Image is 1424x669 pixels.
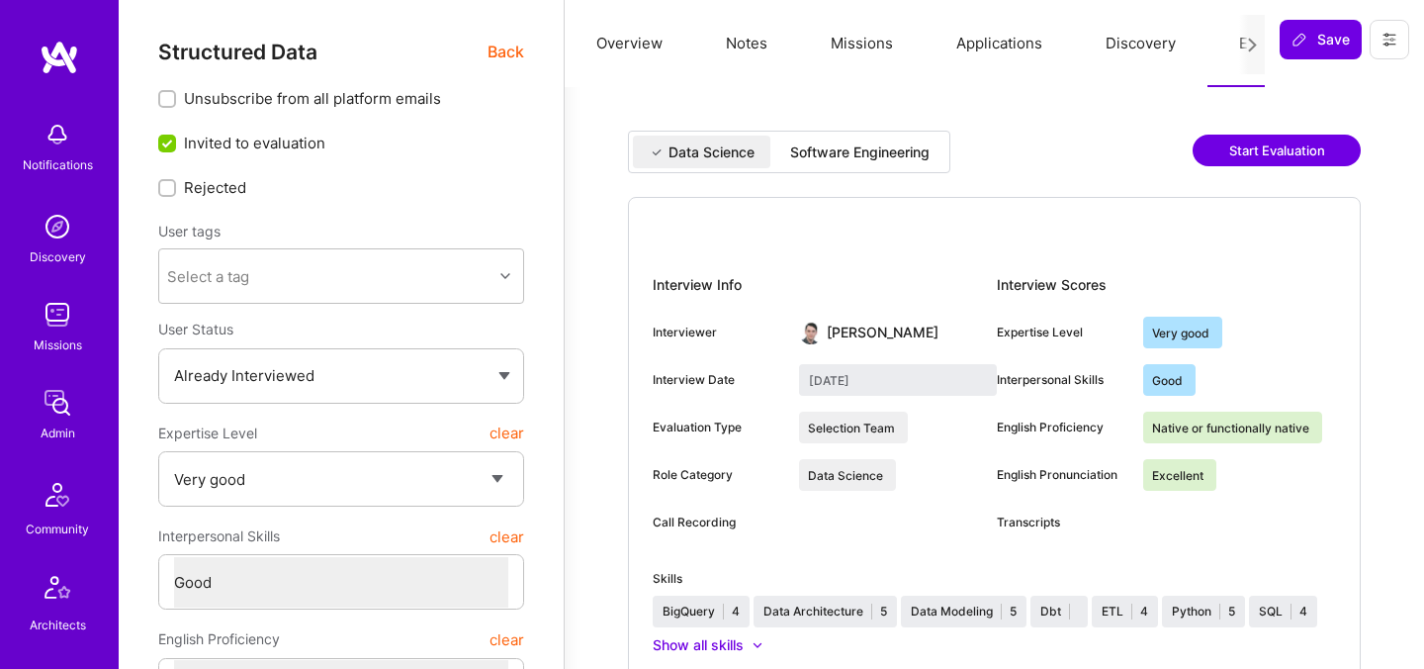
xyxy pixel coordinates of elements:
[1172,603,1211,621] div: Python
[38,115,77,154] img: bell
[653,514,783,531] div: Call Recording
[1102,603,1123,621] div: ETL
[1193,135,1361,166] button: Start Evaluation
[799,321,823,344] img: User Avatar
[997,514,1127,531] div: Transcripts
[827,323,938,342] div: [PERSON_NAME]
[30,246,86,267] div: Discovery
[158,519,280,554] span: Interpersonal Skills
[158,621,280,657] span: English Proficiency
[489,621,524,657] button: clear
[1291,30,1350,49] span: Save
[498,372,510,380] img: caret
[26,519,89,539] div: Community
[763,603,863,621] div: Data Architecture
[167,266,249,287] div: Select a tag
[1228,603,1235,621] div: 5
[158,321,233,337] span: User Status
[1299,603,1307,621] div: 4
[1010,603,1017,621] div: 5
[653,635,744,655] div: Show all skills
[184,88,441,109] span: Unsubscribe from all platform emails
[997,371,1127,389] div: Interpersonal Skills
[1245,38,1260,52] i: icon Next
[40,40,79,75] img: logo
[911,603,993,621] div: Data Modeling
[488,40,524,64] span: Back
[158,416,257,451] span: Expertise Level
[158,222,221,240] label: User tags
[1280,20,1362,59] button: Save
[158,40,317,64] span: Structured Data
[653,269,997,301] div: Interview Info
[1040,603,1061,621] div: Dbt
[653,570,1336,588] div: Skills
[174,366,314,385] span: Already Interviewed
[1259,603,1283,621] div: SQL
[653,371,783,389] div: Interview Date
[30,615,86,635] div: Architects
[732,603,740,621] div: 4
[997,466,1127,484] div: English Pronunciation
[38,207,77,246] img: discovery
[41,423,75,443] div: Admin
[489,519,524,554] button: clear
[668,143,755,162] div: Data Science
[790,143,930,162] div: Software Engineering
[880,603,887,621] div: 5
[663,603,715,621] div: BigQuery
[34,567,81,615] img: Architects
[997,269,1336,301] div: Interview Scores
[997,419,1127,436] div: English Proficiency
[34,334,82,355] div: Missions
[653,324,783,341] div: Interviewer
[23,154,93,175] div: Notifications
[184,133,325,153] span: Invited to evaluation
[1140,603,1148,621] div: 4
[489,416,524,451] button: clear
[184,177,246,198] span: Rejected
[653,419,783,436] div: Evaluation Type
[38,295,77,334] img: teamwork
[500,271,510,281] i: icon Chevron
[997,324,1127,341] div: Expertise Level
[38,383,77,423] img: admin teamwork
[34,471,81,519] img: Community
[653,466,783,484] div: Role Category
